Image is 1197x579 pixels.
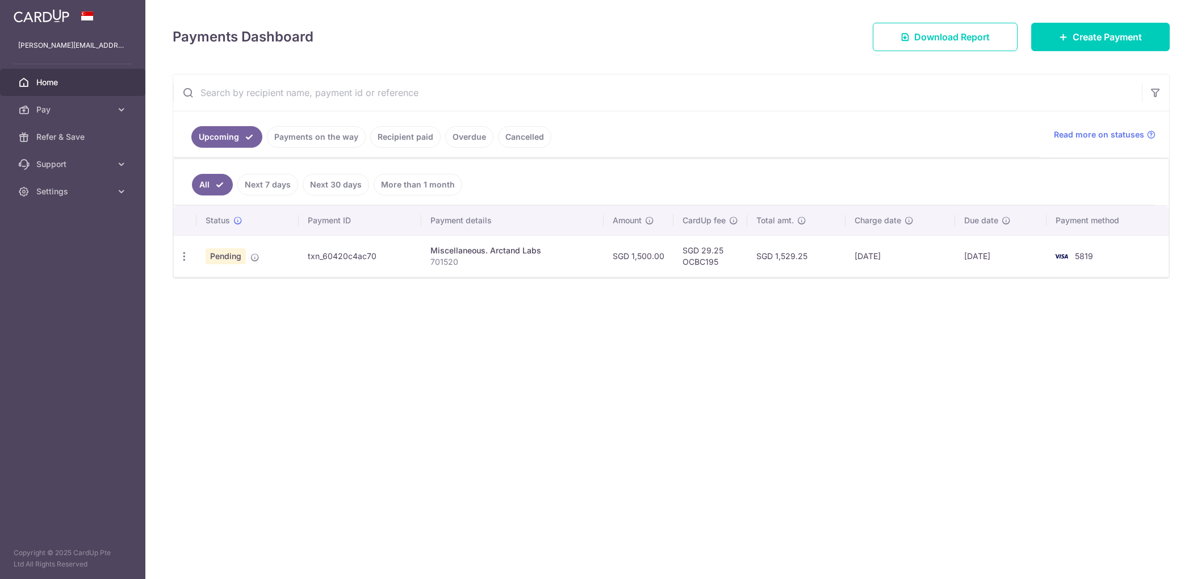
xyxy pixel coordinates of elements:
span: Download Report [914,30,990,44]
input: Search by recipient name, payment id or reference [173,74,1142,111]
span: Amount [613,215,642,226]
a: Download Report [873,23,1018,51]
span: Charge date [855,215,901,226]
span: Due date [964,215,998,226]
td: SGD 29.25 OCBC195 [673,235,747,277]
div: Miscellaneous. Arctand Labs [430,245,595,256]
span: Total amt. [756,215,794,226]
span: Pay [36,104,111,115]
td: [DATE] [955,235,1047,277]
span: Home [36,77,111,88]
a: Payments on the way [267,126,366,148]
a: Read more on statuses [1054,129,1156,140]
a: All [192,174,233,195]
a: Upcoming [191,126,262,148]
span: Read more on statuses [1054,129,1144,140]
span: Support [36,159,111,170]
span: Pending [206,248,246,264]
span: Refer & Save [36,131,111,143]
img: Bank Card [1050,249,1073,263]
td: SGD 1,500.00 [604,235,673,277]
p: 701520 [430,256,595,268]
a: Next 7 days [237,174,298,195]
span: Create Payment [1073,30,1142,44]
a: Cancelled [498,126,551,148]
th: Payment ID [299,206,422,235]
th: Payment details [421,206,604,235]
a: Next 30 days [303,174,369,195]
span: Settings [36,186,111,197]
span: 5819 [1075,251,1093,261]
th: Payment method [1047,206,1169,235]
a: Create Payment [1031,23,1170,51]
a: Overdue [445,126,493,148]
span: Status [206,215,230,226]
td: SGD 1,529.25 [747,235,846,277]
p: [PERSON_NAME][EMAIL_ADDRESS][DOMAIN_NAME] [18,40,127,51]
td: [DATE] [846,235,955,277]
td: txn_60420c4ac70 [299,235,422,277]
span: CardUp fee [683,215,726,226]
h4: Payments Dashboard [173,27,313,47]
a: More than 1 month [374,174,462,195]
img: CardUp [14,9,69,23]
a: Recipient paid [370,126,441,148]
